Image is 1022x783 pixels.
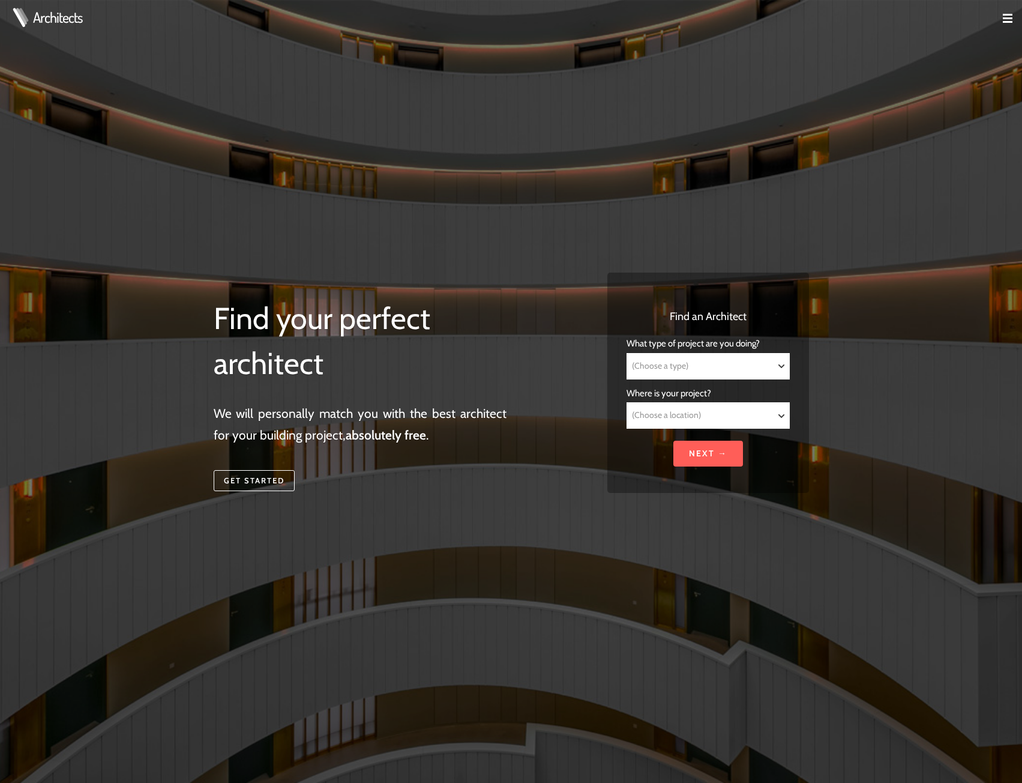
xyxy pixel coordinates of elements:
a: Architects [33,10,82,25]
span: Where is your project? [627,388,711,399]
span: What type of project are you doing? [627,338,760,349]
a: Get started [214,470,295,492]
input: Next → [673,441,743,467]
strong: absolutely free [346,428,426,443]
h1: Find your perfect architect [214,296,507,387]
h3: Find an Architect [627,309,789,325]
p: We will personally match you with the best architect for your building project, . [214,403,507,446]
img: Architects [10,8,31,27]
